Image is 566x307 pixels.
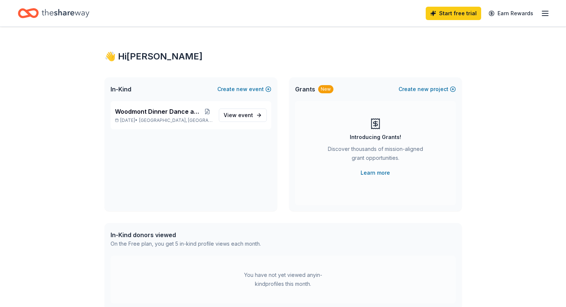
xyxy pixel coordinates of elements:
[350,133,401,142] div: Introducing Grants!
[295,85,315,94] span: Grants
[325,145,426,165] div: Discover thousands of mission-aligned grant opportunities.
[217,85,271,94] button: Createnewevent
[399,85,456,94] button: Createnewproject
[418,85,429,94] span: new
[219,109,267,122] a: View event
[115,107,202,116] span: Woodmont Dinner Dance and Tricky Tray
[111,239,261,248] div: On the Free plan, you get 5 in-kind profile views each month.
[105,51,462,62] div: 👋 Hi [PERSON_NAME]
[236,85,247,94] span: new
[361,168,390,177] a: Learn more
[111,85,131,94] span: In-Kind
[426,7,481,20] a: Start free trial
[224,111,253,120] span: View
[115,117,213,123] p: [DATE] •
[18,4,89,22] a: Home
[484,7,538,20] a: Earn Rewards
[238,112,253,118] span: event
[237,271,330,288] div: You have not yet viewed any in-kind profiles this month.
[111,230,261,239] div: In-Kind donors viewed
[318,85,333,93] div: New
[139,117,212,123] span: [GEOGRAPHIC_DATA], [GEOGRAPHIC_DATA]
